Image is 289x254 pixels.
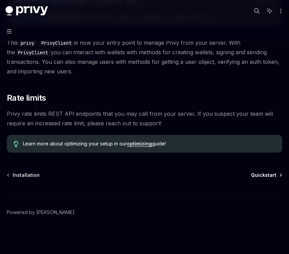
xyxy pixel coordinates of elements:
[127,141,152,147] a: optimizing
[18,39,37,47] code: privy
[39,39,74,47] code: PrivyClient
[7,209,75,216] a: Powered by [PERSON_NAME]
[7,93,46,103] span: Rate limits
[8,172,40,179] a: Installation
[23,140,275,147] span: Learn more about optimizing your setup in our guide!
[251,172,281,179] a: Quickstart
[15,49,51,56] code: PrivyClient
[7,38,282,76] span: This is now your entry point to manage Privy from your server. With the you can interact with wal...
[5,6,48,16] img: dark logo
[251,172,276,179] span: Quickstart
[277,6,284,16] button: More actions
[13,172,40,179] span: Installation
[14,141,18,147] svg: Tip
[7,109,282,128] span: Privy rate limits REST API endpoints that you may call from your server. If you suspect your team...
